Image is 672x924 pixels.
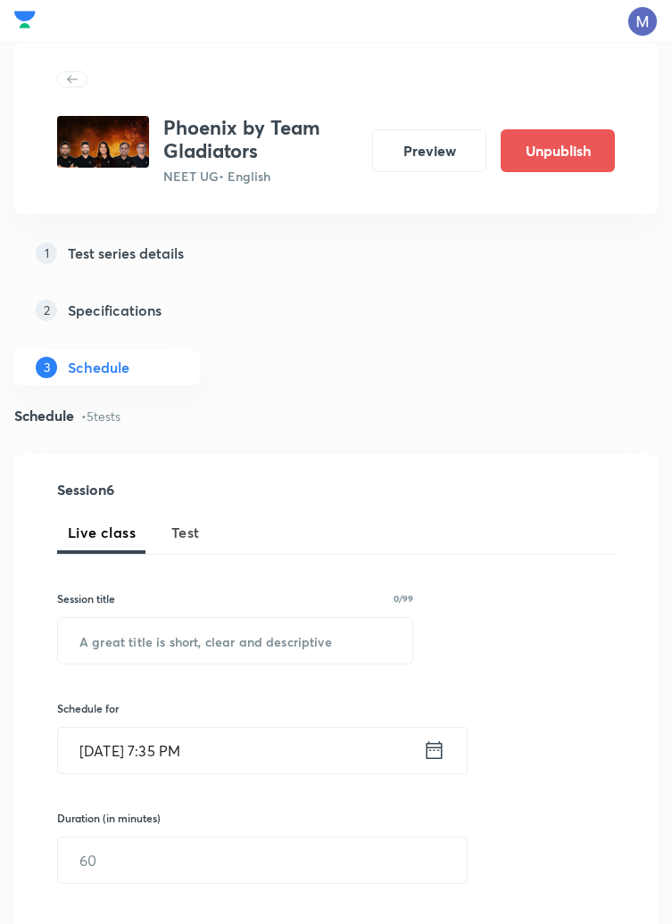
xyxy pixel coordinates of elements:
h6: Schedule for [57,700,413,716]
h5: Specifications [68,300,162,321]
p: 1 [36,243,57,264]
span: Test [171,522,200,543]
h3: Phoenix by Team Gladiators [163,116,358,163]
img: Mangilal Choudhary [627,6,658,37]
img: 2fac6579b6044dbab2792bd9538eda27.png [57,116,149,168]
p: 3 [36,357,57,378]
p: 2 [36,300,57,321]
button: Unpublish [501,129,615,172]
span: Live class [68,522,136,543]
img: Company Logo [14,6,36,33]
a: 2Specifications [14,293,658,328]
a: 1Test series details [14,235,658,271]
h5: Schedule [68,357,129,378]
button: Preview [372,129,486,172]
p: NEET UG • English [163,167,358,186]
h6: Duration (in minutes) [57,810,161,826]
p: 0/99 [394,594,413,603]
h5: Test series details [68,243,184,264]
h6: Session title [57,590,115,606]
h4: Session 6 [57,483,345,497]
input: 60 [58,837,467,883]
a: Company Logo [14,6,36,37]
h4: Schedule [14,408,74,423]
p: • 5 tests [81,407,120,425]
input: A great title is short, clear and descriptive [58,618,412,664]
